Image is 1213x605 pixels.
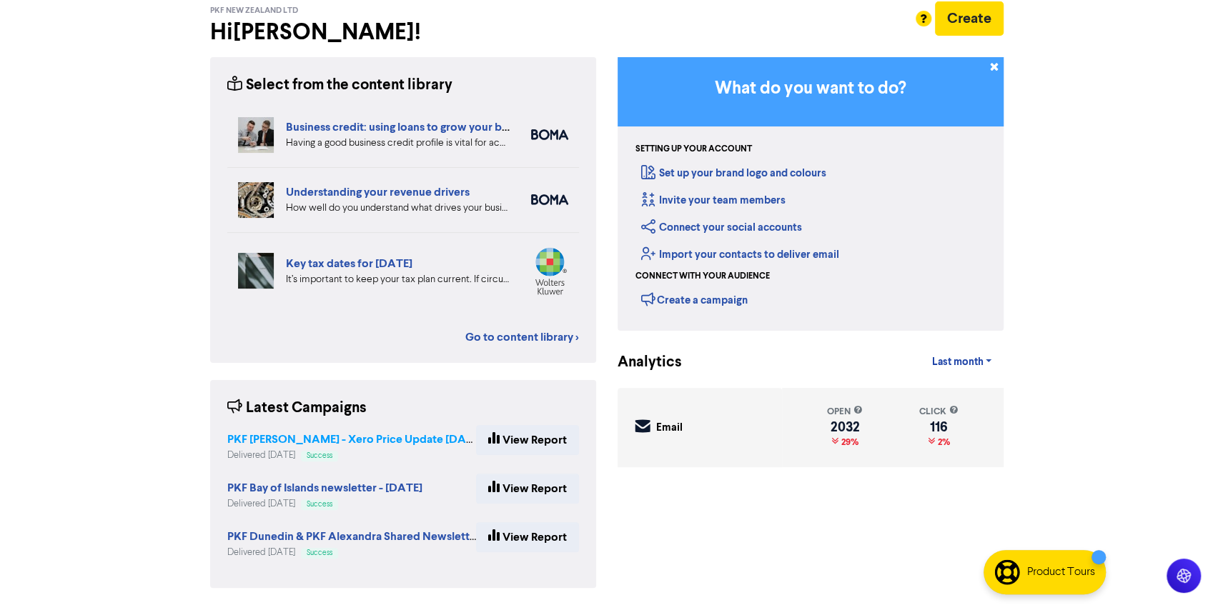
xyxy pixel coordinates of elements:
[227,529,520,544] strong: PKF Dunedin & PKF Alexandra Shared Newsletter [DATE]
[227,449,476,462] div: Delivered [DATE]
[307,452,332,459] span: Success
[286,136,510,151] div: Having a good business credit profile is vital for accessing routes to funding. We look at six di...
[227,434,482,446] a: PKF [PERSON_NAME] - Xero Price Update [DATE]
[641,166,826,180] a: Set up your brand logo and colours
[935,1,1004,36] button: Create
[919,421,958,433] div: 116
[1142,536,1213,605] iframe: Chat Widget
[286,272,510,287] div: It’s important to keep your tax plan current. If circumstances change for your business, we need ...
[227,497,422,511] div: Delivered [DATE]
[827,421,863,433] div: 2032
[210,6,298,16] span: PKF New Zealand Ltd
[227,481,422,495] strong: PKF Bay of Islands newsletter - [DATE]
[931,356,983,369] span: Last month
[227,546,476,559] div: Delivered [DATE]
[227,531,520,543] a: PKF Dunedin & PKF Alexandra Shared Newsletter [DATE]
[476,425,579,455] a: View Report
[476,522,579,552] a: View Report
[307,549,332,556] span: Success
[639,79,982,99] h3: What do you want to do?
[227,74,452,96] div: Select from the content library
[618,351,664,374] div: Analytics
[618,57,1004,331] div: Getting Started in BOMA
[919,405,958,419] div: click
[286,201,510,216] div: How well do you understand what drives your business revenue? We can help you review your numbers...
[531,194,568,205] img: boma_accounting
[531,247,568,295] img: wolters_kluwer
[934,436,949,448] span: 2%
[286,185,470,199] a: Understanding your revenue drivers
[307,501,332,508] span: Success
[531,129,568,140] img: boma
[286,120,539,134] a: Business credit: using loans to grow your business
[286,256,412,271] a: Key tax dates for [DATE]
[827,405,863,419] div: open
[641,289,748,310] div: Create a campaign
[656,420,683,436] div: Email
[210,19,596,46] h2: Hi [PERSON_NAME] !
[465,329,579,346] a: Go to content library >
[920,348,1003,376] a: Last month
[227,483,422,494] a: PKF Bay of Islands newsletter - [DATE]
[838,436,858,448] span: 29%
[635,143,752,156] div: Setting up your account
[227,432,482,446] strong: PKF [PERSON_NAME] - Xero Price Update [DATE]
[641,194,786,207] a: Invite your team members
[227,397,367,419] div: Latest Campaigns
[476,474,579,504] a: View Report
[641,221,802,234] a: Connect your social accounts
[641,248,839,261] a: Import your contacts to deliver email
[635,270,770,283] div: Connect with your audience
